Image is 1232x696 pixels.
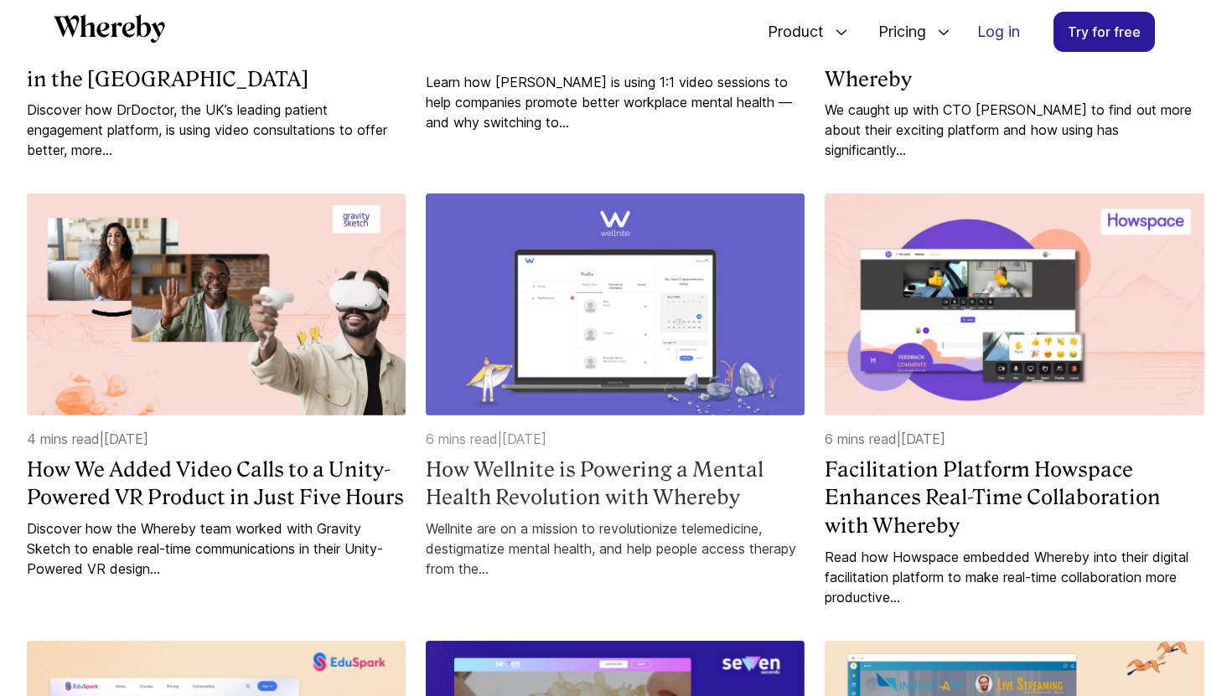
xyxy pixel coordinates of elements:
span: Pricing [862,4,930,59]
a: Discover how the Whereby team worked with Gravity Sketch to enable real-time communications in th... [27,518,406,579]
a: Read how Howspace embedded Whereby into their digital facilitation platform to make real-time col... [825,547,1204,607]
a: We caught up with CTO [PERSON_NAME] to find out more about their exciting platform and how using ... [825,100,1204,160]
a: Log in [964,13,1033,51]
a: Wellnite are on a mission to revolutionize telemedicine, destigmatize mental health, and help peo... [426,518,805,579]
a: Discover how DrDoctor, the UK’s leading patient engagement platform, is using video consultations... [27,100,406,160]
a: Learn how [PERSON_NAME] is using 1:1 video sessions to help companies promote better workplace me... [426,72,805,132]
p: 6 mins read | [DATE] [825,429,1204,449]
a: Whereby [54,14,165,49]
a: Facilitation Platform Howspace Enhances Real-Time Collaboration with Whereby [825,456,1204,540]
a: How We Added Video Calls to a Unity-Powered VR Product in Just Five Hours [27,456,406,512]
span: Product [751,4,828,59]
p: 4 mins read | [DATE] [27,429,406,449]
a: Try for free [1053,12,1155,52]
p: 6 mins read | [DATE] [426,429,805,449]
a: How Wellnite is Powering a Mental Health Revolution with Whereby [426,456,805,512]
svg: Whereby [54,14,165,43]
